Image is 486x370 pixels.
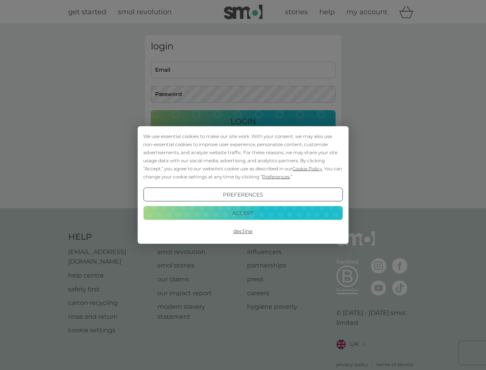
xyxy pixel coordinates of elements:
[292,166,322,172] span: Cookie Policy
[262,174,290,180] span: Preferences
[143,224,342,238] button: Decline
[143,206,342,220] button: Accept
[143,132,342,181] div: We use essential cookies to make our site work. With your consent, we may also use non-essential ...
[137,126,348,244] div: Cookie Consent Prompt
[143,188,342,202] button: Preferences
